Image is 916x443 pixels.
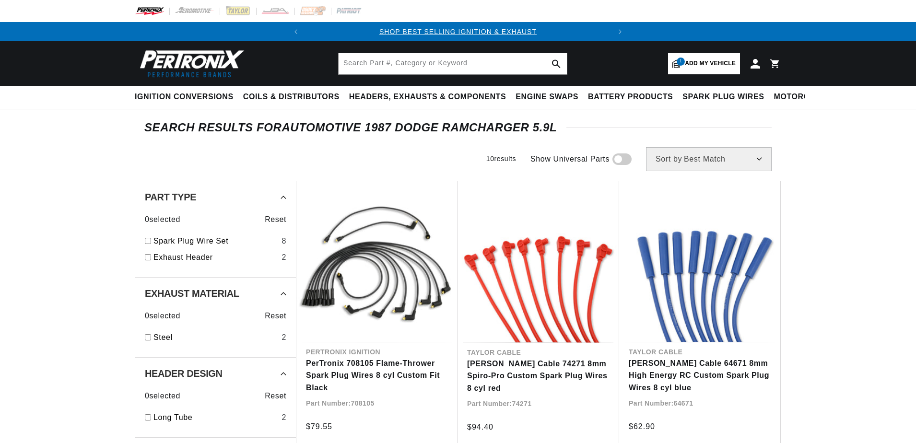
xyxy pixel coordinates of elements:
summary: Battery Products [583,86,678,108]
a: [PERSON_NAME] Cable 64671 8mm High Energy RC Custom Spark Plug Wires 8 cyl blue [629,357,771,394]
span: 0 selected [145,390,180,402]
select: Sort by [646,147,772,171]
img: Pertronix [135,47,245,80]
summary: Ignition Conversions [135,86,238,108]
span: 0 selected [145,213,180,226]
span: Show Universal Parts [530,153,610,165]
span: Add my vehicle [685,59,736,68]
span: 10 results [486,155,516,163]
div: 2 [282,411,286,424]
summary: Engine Swaps [511,86,583,108]
summary: Motorcycle [769,86,836,108]
summary: Coils & Distributors [238,86,344,108]
span: 1 [677,58,685,66]
a: PerTronix 708105 Flame-Thrower Spark Plug Wires 8 cyl Custom Fit Black [306,357,448,394]
summary: Headers, Exhausts & Components [344,86,511,108]
slideshow-component: Translation missing: en.sections.announcements.announcement_bar [111,22,805,41]
div: 8 [282,235,286,247]
a: Long Tube [153,411,278,424]
span: Exhaust Material [145,289,239,298]
button: Translation missing: en.sections.announcements.previous_announcement [286,22,305,41]
span: Header Design [145,369,223,378]
button: search button [546,53,567,74]
input: Search Part #, Category or Keyword [339,53,567,74]
span: Part Type [145,192,196,202]
span: Sort by [656,155,682,163]
span: 0 selected [145,310,180,322]
a: Steel [153,331,278,344]
div: 2 [282,331,286,344]
span: Reset [265,390,286,402]
div: 2 [282,251,286,264]
span: Headers, Exhausts & Components [349,92,506,102]
a: SHOP BEST SELLING IGNITION & EXHAUST [379,28,537,35]
span: Coils & Distributors [243,92,340,102]
div: 1 of 2 [305,26,611,37]
div: Announcement [305,26,611,37]
span: Ignition Conversions [135,92,234,102]
span: Motorcycle [774,92,831,102]
div: SEARCH RESULTS FOR Automotive 1987 Dodge Ramcharger 5.9L [144,123,772,132]
button: Translation missing: en.sections.announcements.next_announcement [611,22,630,41]
a: Spark Plug Wire Set [153,235,278,247]
a: [PERSON_NAME] Cable 74271 8mm Spiro-Pro Custom Spark Plug Wires 8 cyl red [467,358,610,395]
span: Reset [265,213,286,226]
a: 1Add my vehicle [668,53,740,74]
span: Engine Swaps [516,92,578,102]
span: Spark Plug Wires [682,92,764,102]
summary: Spark Plug Wires [678,86,769,108]
span: Battery Products [588,92,673,102]
a: Exhaust Header [153,251,278,264]
span: Reset [265,310,286,322]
